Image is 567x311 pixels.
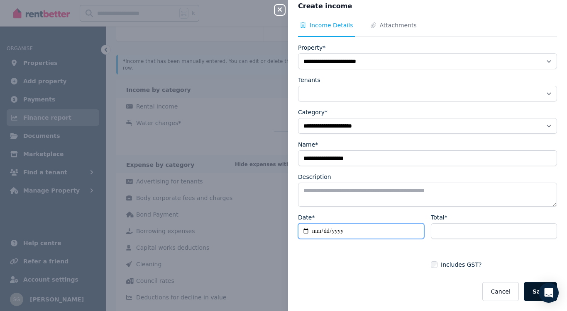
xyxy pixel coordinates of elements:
button: Save [524,282,557,301]
label: Property* [298,43,325,52]
label: Description [298,173,331,181]
label: Tenants [298,76,320,84]
span: Includes GST? [441,260,481,269]
label: Name* [298,140,318,149]
button: Cancel [482,282,518,301]
label: Category* [298,108,327,116]
label: Total* [431,213,447,222]
nav: Tabs [298,21,557,37]
div: Open Intercom Messenger [539,283,559,303]
input: Includes GST? [431,261,437,268]
span: Income Details [310,21,353,29]
span: Attachments [380,21,417,29]
label: Date* [298,213,315,222]
span: Create income [298,1,352,11]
